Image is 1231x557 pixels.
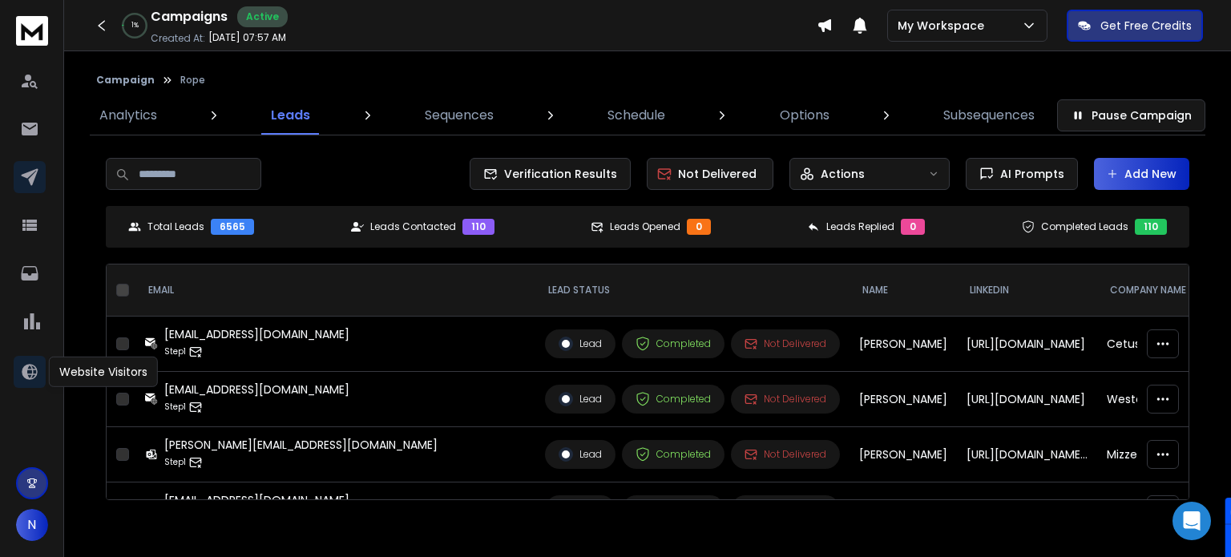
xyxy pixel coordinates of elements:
a: Leads [261,96,320,135]
p: Completed Leads [1041,220,1128,233]
div: 6565 [211,219,254,235]
th: LEAD STATUS [535,264,850,317]
img: logo [16,16,48,46]
th: Company Name [1097,264,1203,317]
div: Website Visitors [49,357,158,387]
p: Sequences [425,106,494,125]
div: Completed [636,337,711,351]
p: Leads Contacted [370,220,456,233]
td: Western Bulk [1097,372,1203,427]
p: Rope [180,74,205,87]
td: Cetus Maritime [1097,317,1203,372]
td: [PERSON_NAME] [850,482,957,538]
p: Step 1 [164,399,186,415]
p: Actions [821,166,865,182]
p: [DATE] 07:57 AM [208,31,286,44]
p: 1 % [131,21,139,30]
div: Completed [636,447,711,462]
div: Lead [559,392,602,406]
td: [PERSON_NAME] [850,372,957,427]
div: 0 [901,219,925,235]
button: Campaign [96,74,155,87]
div: 110 [1135,219,1167,235]
td: [URL][DOMAIN_NAME] [957,372,1097,427]
div: Not Delivered [745,448,826,461]
p: Step 1 [164,454,186,470]
p: Analytics [99,106,157,125]
button: N [16,509,48,541]
div: Open Intercom Messenger [1172,502,1211,540]
p: Schedule [607,106,665,125]
a: Sequences [415,96,503,135]
a: Subsequences [934,96,1044,135]
button: AI Prompts [966,158,1078,190]
td: Western Bulk [1097,482,1203,538]
p: Subsequences [943,106,1035,125]
div: [EMAIL_ADDRESS][DOMAIN_NAME] [164,326,349,342]
div: Not Delivered [745,393,826,406]
h1: Campaigns [151,7,228,26]
span: AI Prompts [994,166,1064,182]
div: Completed [636,392,711,406]
th: EMAIL [135,264,535,317]
div: [PERSON_NAME][EMAIL_ADDRESS][DOMAIN_NAME] [164,437,438,453]
a: Options [770,96,839,135]
td: [URL][DOMAIN_NAME] [957,317,1097,372]
button: Add New [1094,158,1189,190]
p: My Workspace [898,18,991,34]
td: Mizzen [1097,427,1203,482]
p: Leads [271,106,310,125]
td: [PERSON_NAME] [850,317,957,372]
p: Created At: [151,32,205,45]
th: LinkedIn [957,264,1097,317]
button: Pause Campaign [1057,99,1205,131]
p: Leads Replied [826,220,894,233]
div: Not Delivered [745,337,826,350]
td: [URL][DOMAIN_NAME] [957,482,1097,538]
td: [URL][DOMAIN_NAME][PERSON_NAME] [957,427,1097,482]
div: 110 [462,219,494,235]
div: 0 [687,219,711,235]
p: Total Leads [147,220,204,233]
div: Active [237,6,288,27]
div: [EMAIL_ADDRESS][DOMAIN_NAME] [164,492,349,508]
p: Leads Opened [610,220,680,233]
p: Not Delivered [678,166,757,182]
button: Verification Results [470,158,631,190]
p: Options [780,106,829,125]
th: NAME [850,264,957,317]
span: Verification Results [498,166,617,182]
button: Get Free Credits [1067,10,1203,42]
div: [EMAIL_ADDRESS][DOMAIN_NAME] [164,381,349,398]
a: Analytics [90,96,167,135]
a: Schedule [598,96,675,135]
p: Get Free Credits [1100,18,1192,34]
div: Lead [559,447,602,462]
div: Lead [559,337,602,351]
p: Step 1 [164,344,186,360]
td: [PERSON_NAME] [850,427,957,482]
